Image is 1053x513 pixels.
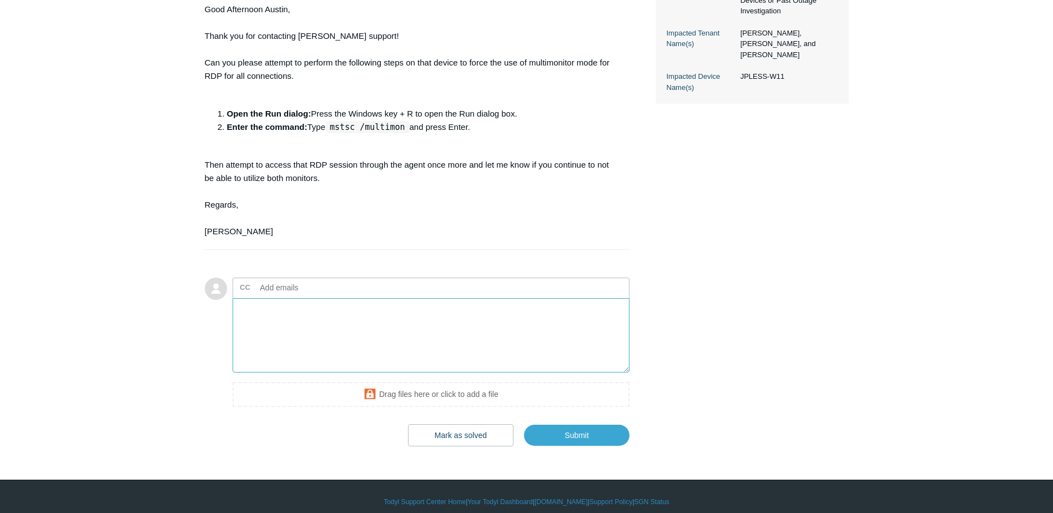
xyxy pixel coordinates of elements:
textarea: Add your reply [233,298,630,373]
a: Todyl Support Center Home [384,497,466,507]
input: overall type: UNKNOWN_TYPE html type: HTML_TYPE_UNSPECIFIED server type: NO_SERVER_DATA heuristic... [256,279,375,296]
div: | | | | [205,497,849,507]
dd: [PERSON_NAME], [PERSON_NAME], and [PERSON_NAME] [735,28,838,61]
li: Type and press Enter. [227,120,619,134]
dt: Impacted Device Name(s) [667,71,735,93]
dd: JPLESS-W11 [735,71,838,82]
strong: Enter the command: [227,122,308,132]
strong: Open the Run dialog: [227,109,311,118]
label: CC [240,279,250,296]
code: mstsc /multimon [326,122,408,133]
li: Press the Windows key + R to open the Run dialog box. [227,107,619,120]
a: Support Policy [590,497,632,507]
button: Mark as solved [408,424,513,446]
a: SGN Status [634,497,669,507]
a: [DOMAIN_NAME] [535,497,588,507]
dt: Impacted Tenant Name(s) [667,28,735,49]
input: Submit [524,425,629,446]
a: Your Todyl Dashboard [467,497,532,507]
div: Good Afternoon Austin, Thank you for contacting [PERSON_NAME] support! Can you please attempt to ... [205,3,619,238]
